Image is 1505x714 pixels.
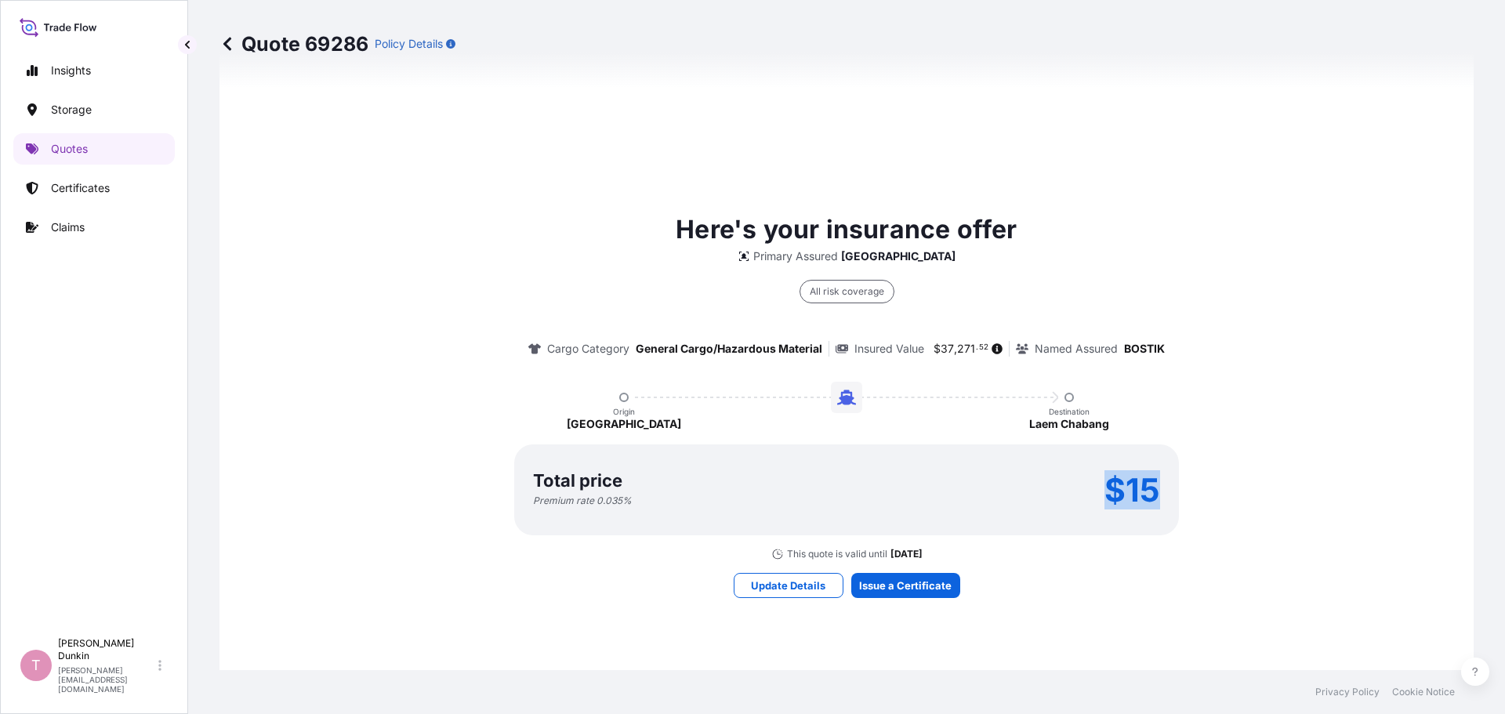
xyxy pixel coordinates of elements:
span: T [31,658,41,673]
p: Issue a Certificate [859,578,952,593]
p: Cargo Category [547,341,629,357]
a: Insights [13,55,175,86]
span: , [954,343,957,354]
p: BOSTIK [1124,341,1165,357]
span: 271 [957,343,975,354]
p: Update Details [751,578,825,593]
p: [GEOGRAPHIC_DATA] [567,416,681,432]
p: [DATE] [890,548,923,560]
span: 37 [941,343,954,354]
div: All risk coverage [800,280,894,303]
p: Quotes [51,141,88,157]
p: [PERSON_NAME][EMAIL_ADDRESS][DOMAIN_NAME] [58,665,155,694]
a: Privacy Policy [1315,686,1380,698]
p: Certificates [51,180,110,196]
p: Destination [1049,407,1090,416]
p: Origin [613,407,635,416]
p: Quote 69286 [219,31,368,56]
button: Issue a Certificate [851,573,960,598]
span: . [976,345,978,350]
a: Certificates [13,172,175,204]
button: Update Details [734,573,843,598]
p: Laem Chabang [1029,416,1109,432]
a: Storage [13,94,175,125]
p: $15 [1104,477,1160,502]
span: $ [934,343,941,354]
p: General Cargo/Hazardous Material [636,341,822,357]
p: Total price [533,473,622,488]
p: This quote is valid until [787,548,887,560]
p: [PERSON_NAME] Dunkin [58,637,155,662]
p: Storage [51,102,92,118]
p: Claims [51,219,85,235]
a: Quotes [13,133,175,165]
span: 52 [979,345,988,350]
a: Claims [13,212,175,243]
p: [GEOGRAPHIC_DATA] [841,248,956,264]
p: Here's your insurance offer [676,211,1017,248]
p: Insights [51,63,91,78]
p: Primary Assured [753,248,838,264]
p: Premium rate 0.035 % [533,495,632,507]
p: Named Assured [1035,341,1118,357]
p: Policy Details [375,36,443,52]
a: Cookie Notice [1392,686,1455,698]
p: Insured Value [854,341,924,357]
